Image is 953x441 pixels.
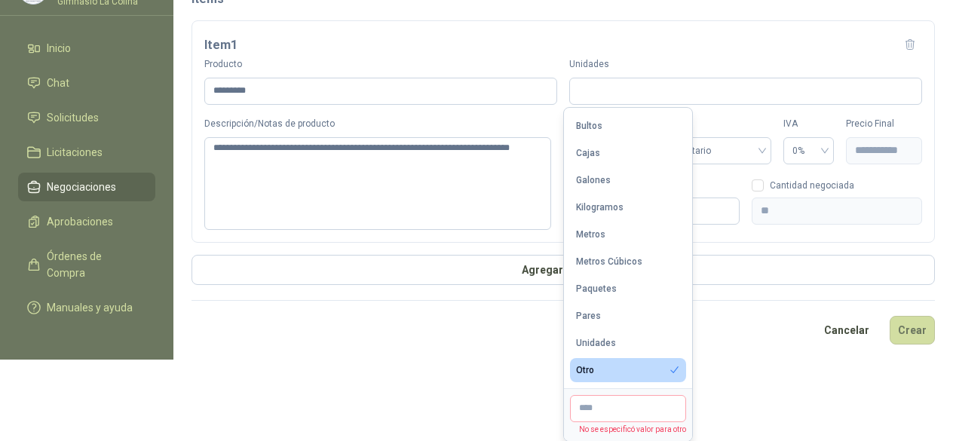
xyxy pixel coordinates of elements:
[18,69,155,97] a: Chat
[47,144,103,161] span: Licitaciones
[570,114,686,138] button: Bultos
[18,173,155,201] a: Negociaciones
[18,293,155,322] a: Manuales y ayuda
[570,277,686,301] button: Paquetes
[570,422,686,436] p: No se especificó valor para otro
[570,304,686,328] button: Pares
[570,141,686,165] button: Cajas
[18,138,155,167] a: Licitaciones
[570,331,686,355] button: Unidades
[576,311,601,321] div: Pares
[18,103,155,132] a: Solicitudes
[570,222,686,247] button: Metros
[47,109,99,126] span: Solicitudes
[576,229,605,240] div: Metros
[783,117,834,131] label: IVA
[570,195,686,219] button: Kilogramos
[576,175,611,185] div: Galones
[47,75,69,91] span: Chat
[570,168,686,192] button: Galones
[570,250,686,274] button: Metros Cúbicos
[192,255,935,285] button: Agregar Item
[47,248,141,281] span: Órdenes de Compra
[576,148,600,158] div: Cajas
[204,57,557,72] label: Producto
[890,316,935,345] button: Crear
[846,117,922,131] label: Precio Final
[47,40,71,57] span: Inicio
[47,213,113,230] span: Aprobaciones
[679,139,762,162] span: Unitario
[18,242,155,287] a: Órdenes de Compra
[18,34,155,63] a: Inicio
[47,299,133,316] span: Manuales y ayuda
[569,105,685,118] p: No se especificó valor para otro
[576,338,616,348] div: Unidades
[576,283,617,294] div: Paquetes
[576,121,602,131] div: Bultos
[570,358,686,382] button: Otro
[792,139,825,162] span: 0%
[576,256,642,267] div: Metros Cúbicos
[764,181,860,190] span: Cantidad negociada
[18,207,155,236] a: Aprobaciones
[576,202,624,213] div: Kilogramos
[576,365,594,375] div: Otro
[569,57,922,72] label: Unidades
[204,35,237,55] h3: Item 1
[816,316,878,345] button: Cancelar
[204,117,557,131] label: Descripción/Notas de producto
[47,179,116,195] span: Negociaciones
